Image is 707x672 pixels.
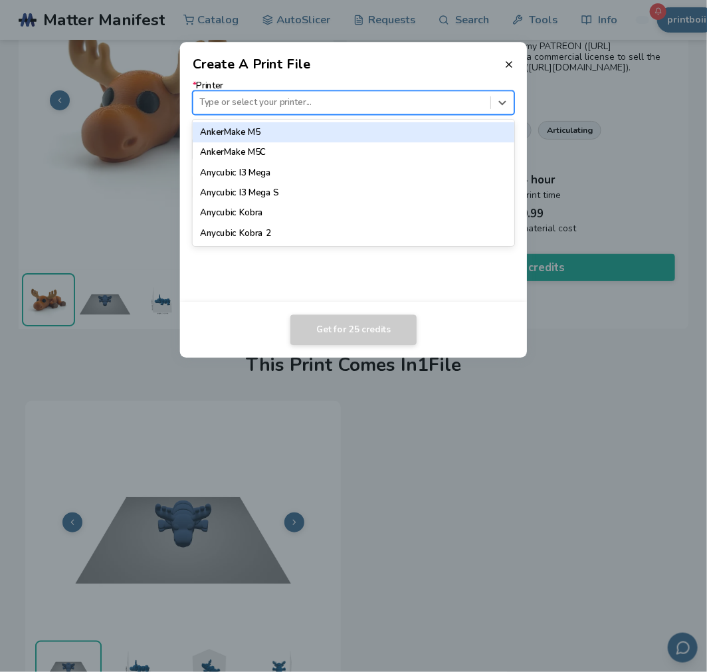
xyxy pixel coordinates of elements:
[193,122,515,142] div: AnkerMake M5
[193,223,515,243] div: Anycubic Kobra 2
[193,55,311,74] h2: Create A Print File
[193,244,515,264] div: Anycubic Kobra 2 Max
[193,183,515,203] div: Anycubic I3 Mega S
[193,203,515,223] div: Anycubic Kobra
[290,315,417,346] button: Get for 25 credits
[193,142,515,162] div: AnkerMake M5C
[193,80,515,114] label: Printer
[193,163,515,183] div: Anycubic I3 Mega
[199,98,202,108] input: *PrinterType or select your printer...AnkerMake M5AnkerMake M5CAnycubic I3 MegaAnycubic I3 Mega S...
